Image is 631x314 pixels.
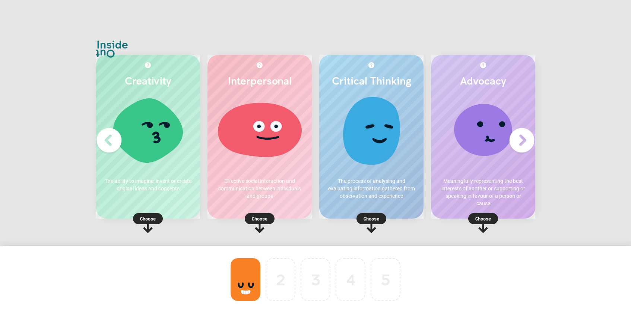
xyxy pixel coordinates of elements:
p: Effective social interaction and communication between individuals and groups [215,177,304,200]
h2: Creativity [103,74,193,87]
p: Choose [207,215,312,222]
h2: Critical Thinking [327,74,416,87]
img: More about Creativity [145,62,151,68]
img: Previous [94,126,124,155]
h2: Interpersonal [215,74,304,87]
img: More about Critical Thinking [368,62,374,68]
p: Choose [431,215,535,222]
h2: Advocacy [438,74,528,87]
p: The ability to imagine, invent or create original ideas and concepts [103,177,193,192]
p: Choose [319,215,424,222]
p: The process of analysing and evaluating information gathered from observation and experience [327,177,416,200]
img: Next [507,126,537,155]
p: Meaningfully representing the best interests of another or supporting or speaking in favour of a ... [438,177,528,207]
img: More about Advocacy [480,62,486,68]
p: Choose [96,215,200,222]
img: More about Interpersonal [257,62,263,68]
